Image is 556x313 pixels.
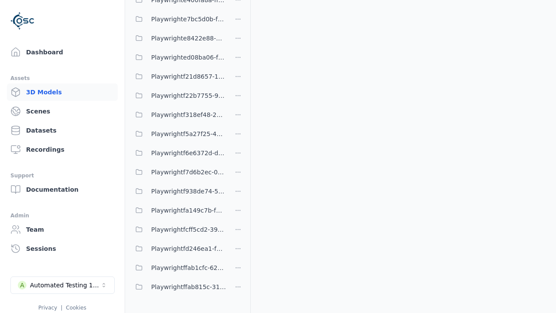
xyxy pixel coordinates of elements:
[7,43,118,61] a: Dashboard
[130,106,226,123] button: Playwrightf318ef48-2396-40bb-9121-597365a9c38d
[130,30,226,47] button: Playwrighte8422e88-2349-4793-b896-6f30af02ec20
[7,221,118,238] a: Team
[151,205,226,216] span: Playwrightfa149c7b-f1d1-4da2-bf0b-5d1572eedb4f
[10,170,114,181] div: Support
[130,259,226,276] button: Playwrightffab1cfc-6293-4a63-b192-c0ce7931d3c5
[151,52,226,63] span: Playwrighted08ba06-f6ab-4918-b6e7-fc621a953ca3
[130,278,226,296] button: Playwrightffab815c-3132-4ca9-9321-41b7911218bf
[10,9,35,33] img: Logo
[151,186,226,196] span: Playwrightf938de74-5787-461e-b2f7-d3c2c2798525
[130,49,226,66] button: Playwrighted08ba06-f6ab-4918-b6e7-fc621a953ca3
[130,125,226,143] button: Playwrightf5a27f25-4b21-40df-860f-4385a207a8a6
[7,122,118,139] a: Datasets
[38,305,57,311] a: Privacy
[7,83,118,101] a: 3D Models
[130,221,226,238] button: Playwrightfcff5cd2-393e-496b-8f37-f5ce92b84b95
[151,129,226,139] span: Playwrightf5a27f25-4b21-40df-860f-4385a207a8a6
[151,263,226,273] span: Playwrightffab1cfc-6293-4a63-b192-c0ce7931d3c5
[130,240,226,257] button: Playwrightfd246ea1-f13f-4e77-acca-fcd6d55a72dd
[130,202,226,219] button: Playwrightfa149c7b-f1d1-4da2-bf0b-5d1572eedb4f
[151,90,226,101] span: Playwrightf22b7755-9f13-4c77-9466-1ba9964cd8f7
[61,305,63,311] span: |
[18,281,26,290] div: A
[10,276,115,294] button: Select a workspace
[7,103,118,120] a: Scenes
[7,141,118,158] a: Recordings
[130,183,226,200] button: Playwrightf938de74-5787-461e-b2f7-d3c2c2798525
[7,181,118,198] a: Documentation
[66,305,86,311] a: Cookies
[151,33,226,43] span: Playwrighte8422e88-2349-4793-b896-6f30af02ec20
[10,73,114,83] div: Assets
[151,282,226,292] span: Playwrightffab815c-3132-4ca9-9321-41b7911218bf
[151,167,226,177] span: Playwrightf7d6b2ec-0c2d-4b61-b130-c2424894d07e
[151,110,226,120] span: Playwrightf318ef48-2396-40bb-9121-597365a9c38d
[10,210,114,221] div: Admin
[151,148,226,158] span: Playwrightf6e6372d-d8c3-48d1-8f16-0ef137004ef1
[130,10,226,28] button: Playwrighte7bc5d0b-f05c-428e-acb9-376080a3e236
[130,163,226,181] button: Playwrightf7d6b2ec-0c2d-4b61-b130-c2424894d07e
[130,87,226,104] button: Playwrightf22b7755-9f13-4c77-9466-1ba9964cd8f7
[130,68,226,85] button: Playwrightf21d8657-1a90-4d62-a0d6-d375ceb0f4d9
[151,243,226,254] span: Playwrightfd246ea1-f13f-4e77-acca-fcd6d55a72dd
[151,14,226,24] span: Playwrighte7bc5d0b-f05c-428e-acb9-376080a3e236
[151,224,226,235] span: Playwrightfcff5cd2-393e-496b-8f37-f5ce92b84b95
[130,144,226,162] button: Playwrightf6e6372d-d8c3-48d1-8f16-0ef137004ef1
[151,71,226,82] span: Playwrightf21d8657-1a90-4d62-a0d6-d375ceb0f4d9
[30,281,100,290] div: Automated Testing 1 - Playwright
[7,240,118,257] a: Sessions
